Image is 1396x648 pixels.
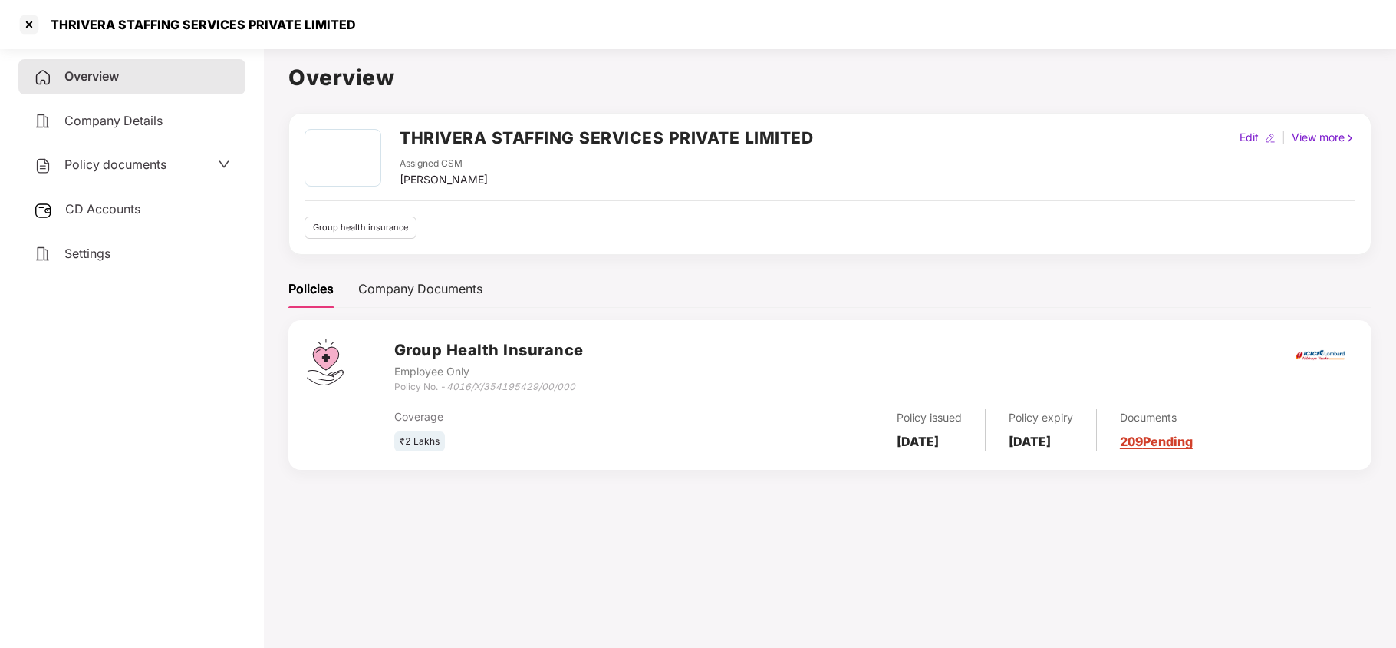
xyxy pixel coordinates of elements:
[1009,434,1051,449] b: [DATE]
[1265,133,1276,144] img: editIcon
[34,245,52,263] img: svg+xml;base64,PHN2ZyB4bWxucz0iaHR0cDovL3d3dy53My5vcmcvMjAwMC9zdmciIHdpZHRoPSIyNCIgaGVpZ2h0PSIyNC...
[288,279,334,299] div: Policies
[1120,409,1193,426] div: Documents
[446,381,575,392] i: 4016/X/354195429/00/000
[307,339,344,385] img: svg+xml;base64,PHN2ZyB4bWxucz0iaHR0cDovL3d3dy53My5vcmcvMjAwMC9zdmciIHdpZHRoPSI0Ny43MTQiIGhlaWdodD...
[1009,409,1073,426] div: Policy expiry
[65,201,140,217] span: CD Accounts
[305,217,416,239] div: Group health insurance
[34,112,52,131] img: svg+xml;base64,PHN2ZyB4bWxucz0iaHR0cDovL3d3dy53My5vcmcvMjAwMC9zdmciIHdpZHRoPSIyNCIgaGVpZ2h0PSIyNC...
[394,380,584,395] div: Policy No. -
[394,339,584,362] h3: Group Health Insurance
[897,434,939,449] b: [DATE]
[34,201,53,220] img: svg+xml;base64,PHN2ZyB3aWR0aD0iMjUiIGhlaWdodD0iMjQiIHZpZXdCb3g9IjAgMCAyNSAyNCIgZmlsbD0ibm9uZSIgeG...
[358,279,482,299] div: Company Documents
[394,408,714,425] div: Coverage
[1289,129,1358,146] div: View more
[64,157,166,172] span: Policy documents
[41,17,356,32] div: THRIVERA STAFFING SERVICES PRIVATE LIMITED
[394,363,584,380] div: Employee Only
[1236,129,1262,146] div: Edit
[1120,434,1193,449] a: 209 Pending
[897,409,962,426] div: Policy issued
[288,61,1371,94] h1: Overview
[400,125,813,150] h2: THRIVERA STAFFING SERVICES PRIVATE LIMITED
[400,171,488,188] div: [PERSON_NAME]
[400,157,488,171] div: Assigned CSM
[64,113,163,128] span: Company Details
[218,158,230,170] span: down
[1345,133,1355,144] img: rightIcon
[64,246,110,261] span: Settings
[34,68,52,87] img: svg+xml;base64,PHN2ZyB4bWxucz0iaHR0cDovL3d3dy53My5vcmcvMjAwMC9zdmciIHdpZHRoPSIyNCIgaGVpZ2h0PSIyNC...
[1279,129,1289,146] div: |
[34,157,52,175] img: svg+xml;base64,PHN2ZyB4bWxucz0iaHR0cDovL3d3dy53My5vcmcvMjAwMC9zdmciIHdpZHRoPSIyNCIgaGVpZ2h0PSIyNC...
[394,431,445,452] div: ₹2 Lakhs
[64,68,119,84] span: Overview
[1292,345,1348,365] img: icici.png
